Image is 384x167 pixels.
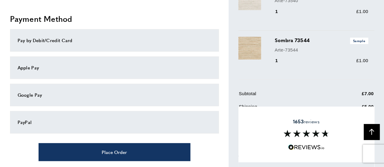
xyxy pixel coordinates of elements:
h3: Sombra 73544 [275,37,368,44]
div: Google Pay [18,91,211,99]
div: PayPal [18,119,211,126]
img: Sombra 73544 [238,37,261,59]
div: 1 [275,8,287,15]
td: £7.00 [326,90,373,102]
span: £1.00 [356,58,368,63]
p: Arte-73544 [275,46,368,54]
strong: 1653 [293,118,303,125]
div: 1 [275,57,287,64]
td: Shipping [239,103,325,115]
span: reviews [293,119,319,125]
button: Place Order [39,143,190,161]
div: Pay by Debit/Credit Card [18,37,211,44]
span: Sample [350,38,368,44]
h2: Payment Method [10,13,219,24]
span: £1.00 [356,9,368,14]
td: Subtotal [239,90,325,102]
img: Reviews section [284,130,329,137]
td: £5.00 [326,103,373,115]
div: Apple Pay [18,64,211,71]
img: Reviews.io 5 stars [288,144,325,150]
